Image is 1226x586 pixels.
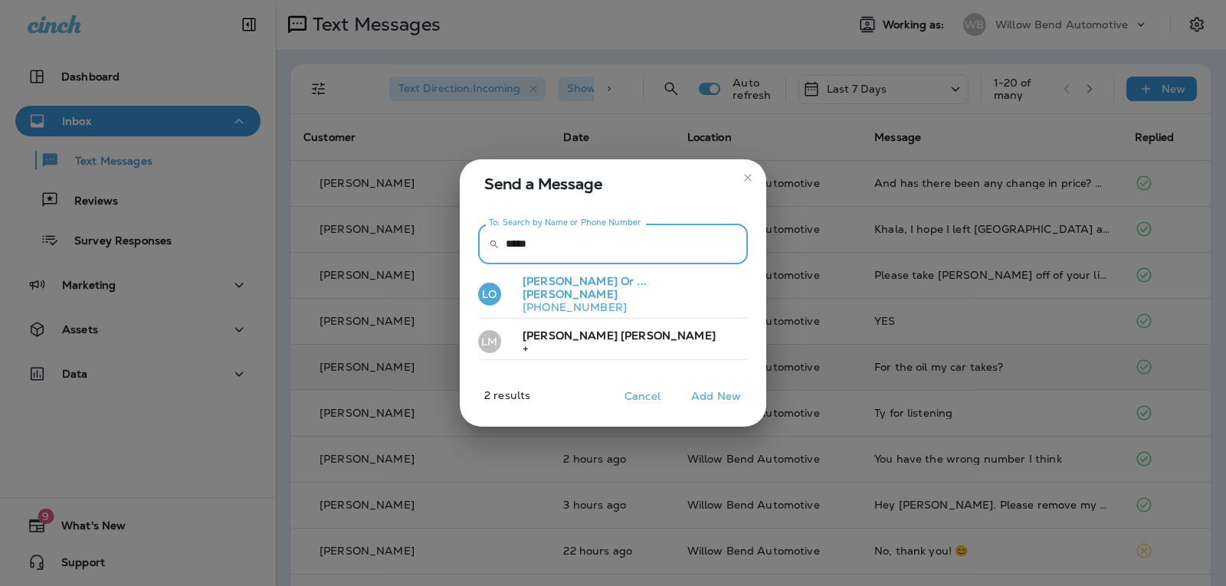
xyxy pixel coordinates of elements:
[478,325,748,360] button: LM[PERSON_NAME] [PERSON_NAME]+
[454,389,530,414] p: 2 results
[523,274,647,288] span: [PERSON_NAME] Or ...
[489,217,641,228] label: To: Search by Name or Phone Number
[510,342,716,355] p: +
[478,270,748,319] button: LO[PERSON_NAME] Or ... [PERSON_NAME][PHONE_NUMBER]
[614,385,671,408] button: Cancel
[621,329,716,342] span: [PERSON_NAME]
[683,385,749,408] button: Add New
[484,172,748,196] span: Send a Message
[736,165,760,190] button: close
[510,301,742,313] p: [PHONE_NUMBER]
[478,283,501,306] div: LO
[523,329,618,342] span: [PERSON_NAME]
[478,330,501,353] div: LM
[523,287,618,301] span: [PERSON_NAME]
